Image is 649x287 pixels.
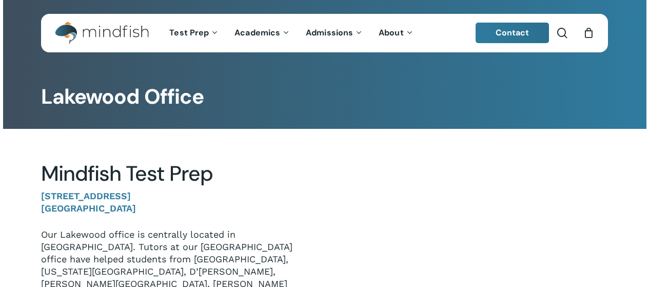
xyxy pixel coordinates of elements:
[41,14,608,52] header: Main Menu
[162,14,421,52] nav: Main Menu
[41,161,309,186] h2: Mindfish Test Prep
[234,27,280,38] span: Academics
[476,23,549,43] a: Contact
[162,29,227,37] a: Test Prep
[496,27,529,38] span: Contact
[169,27,209,38] span: Test Prep
[41,85,608,109] h1: Lakewood Office
[379,27,404,38] span: About
[41,203,136,214] strong: [GEOGRAPHIC_DATA]
[41,190,131,201] strong: [STREET_ADDRESS]
[371,29,422,37] a: About
[227,29,298,37] a: Academics
[298,29,371,37] a: Admissions
[306,27,353,38] span: Admissions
